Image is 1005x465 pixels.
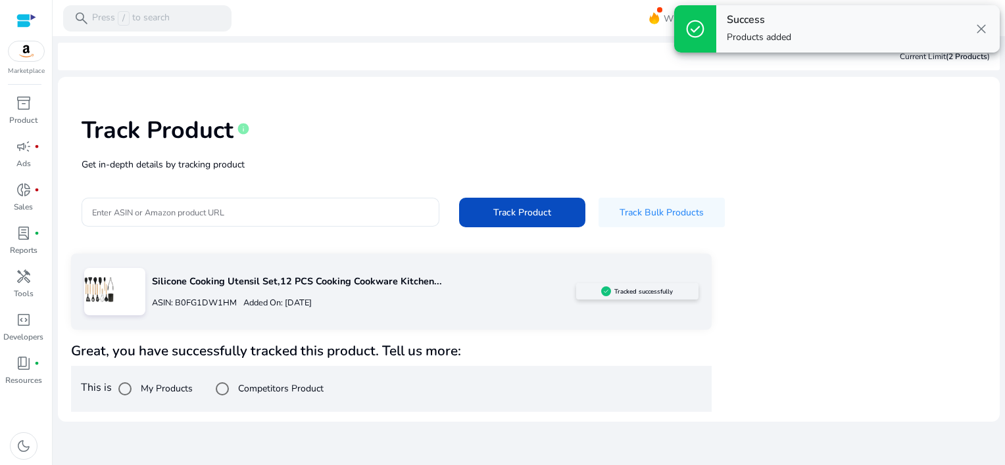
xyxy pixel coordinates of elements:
[685,18,706,39] span: check_circle
[74,11,89,26] span: search
[9,114,37,126] p: Product
[16,355,32,371] span: book_4
[16,225,32,241] span: lab_profile
[601,286,611,296] img: sellerapp_active
[459,198,585,227] button: Track Product
[84,275,114,304] img: 411W4dpmpdL.jpg
[14,201,33,213] p: Sales
[237,297,312,309] p: Added On: [DATE]
[16,269,32,284] span: handyman
[34,231,39,236] span: fiber_manual_record
[727,14,791,26] h4: Success
[973,21,989,37] span: close
[118,11,130,26] span: /
[664,7,715,30] span: What's New
[82,158,976,171] p: Get in-depth details by tracking product
[14,288,34,299] p: Tools
[599,198,725,227] button: Track Bulk Products
[152,275,576,289] p: Silicone Cooking Utensil Set,12 PCS Cooking Cookware Kitchen...
[138,382,193,395] label: My Products
[8,66,45,76] p: Marketplace
[92,11,170,26] p: Press to search
[614,288,673,296] h5: Tracked successfully
[82,116,233,144] h1: Track Product
[235,382,324,395] label: Competitors Product
[152,297,237,309] p: ASIN: B0FG1DW1HM
[71,366,712,412] div: This is
[3,331,43,343] p: Developers
[34,187,39,192] span: fiber_manual_record
[34,361,39,366] span: fiber_manual_record
[5,374,42,386] p: Resources
[493,206,551,219] span: Track Product
[9,41,44,61] img: amazon.svg
[16,139,32,154] span: campaign
[727,31,791,44] p: Products added
[620,206,704,219] span: Track Bulk Products
[237,122,250,135] span: info
[34,144,39,149] span: fiber_manual_record
[16,158,31,169] p: Ads
[16,438,32,454] span: dark_mode
[10,244,37,256] p: Reports
[16,95,32,111] span: inventory_2
[71,343,712,359] h4: Great, you have successfully tracked this product. Tell us more:
[16,312,32,328] span: code_blocks
[16,182,32,198] span: donut_small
